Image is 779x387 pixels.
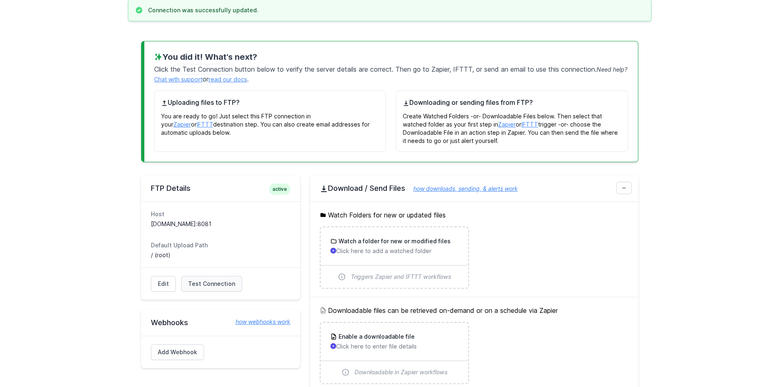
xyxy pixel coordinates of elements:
a: Test Connection [181,276,242,292]
dd: / (root) [151,251,290,259]
a: Watch a folder for new or modified files Click here to add a watched folder Triggers Zapier and I... [321,227,468,288]
p: Create Watched Folders -or- Downloadable Files below. Then select that watched folder as your fir... [403,107,621,145]
a: Zapier [173,121,191,128]
span: Test Connection [180,64,235,75]
h2: Webhooks [151,318,290,328]
h2: Download / Send Files [320,183,629,193]
span: Need help? [597,66,627,73]
h3: Enable a downloadable file [337,333,415,341]
a: IFTTT [197,121,213,128]
span: Downloadable in Zapier workflows [355,368,448,376]
dt: Host [151,210,290,218]
h2: FTP Details [151,183,290,193]
h5: Downloadable files can be retrieved on-demand or on a schedule via Zapier [320,306,629,315]
h3: You did it! What's next? [154,51,628,63]
span: Test Connection [188,280,235,288]
a: Chat with support [154,76,202,83]
a: how downloads, sending, & alerts work [405,185,518,192]
a: Add Webhook [151,344,204,360]
p: Click here to add a watched folder [330,247,458,255]
a: Edit [151,276,176,292]
span: Triggers Zapier and IFTTT workflows [351,273,451,281]
h5: Watch Folders for new or updated files [320,210,629,220]
h3: Connection was successfully updated. [148,6,258,14]
h4: Downloading or sending files from FTP? [403,97,621,107]
h3: Watch a folder for new or modified files [337,237,451,245]
a: Enable a downloadable file Click here to enter file details Downloadable in Zapier workflows [321,323,468,383]
a: Zapier [498,121,516,128]
span: active [269,183,290,195]
dt: Default Upload Path [151,241,290,249]
p: You are ready to go! Just select this FTP connection in your or destination step. You can also cr... [161,107,379,137]
p: Click here to enter file details [330,342,458,351]
a: read our docs [209,76,247,83]
dd: [DOMAIN_NAME]:8081 [151,220,290,228]
a: how webhooks work [227,318,290,326]
a: IFTTT [521,121,538,128]
iframe: Drift Widget Chat Controller [738,346,769,377]
p: Click the button below to verify the server details are correct. Then go to Zapier, IFTTT, or sen... [154,63,628,84]
h4: Uploading files to FTP? [161,97,379,107]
